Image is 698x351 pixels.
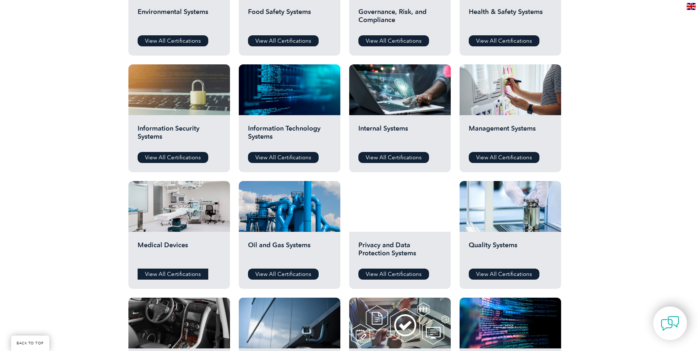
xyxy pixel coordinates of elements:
[248,124,331,146] h2: Information Technology Systems
[469,152,539,163] a: View All Certifications
[469,8,552,30] h2: Health & Safety Systems
[11,336,49,351] a: BACK TO TOP
[469,35,539,46] a: View All Certifications
[138,152,208,163] a: View All Certifications
[138,124,221,146] h2: Information Security Systems
[248,35,319,46] a: View All Certifications
[358,241,442,263] h2: Privacy and Data Protection Systems
[138,241,221,263] h2: Medical Devices
[358,35,429,46] a: View All Certifications
[358,8,442,30] h2: Governance, Risk, and Compliance
[661,314,679,333] img: contact-chat.png
[358,269,429,280] a: View All Certifications
[138,269,208,280] a: View All Certifications
[469,124,552,146] h2: Management Systems
[358,152,429,163] a: View All Certifications
[687,3,696,10] img: en
[138,8,221,30] h2: Environmental Systems
[138,35,208,46] a: View All Certifications
[469,241,552,263] h2: Quality Systems
[248,241,331,263] h2: Oil and Gas Systems
[248,269,319,280] a: View All Certifications
[358,124,442,146] h2: Internal Systems
[248,8,331,30] h2: Food Safety Systems
[469,269,539,280] a: View All Certifications
[248,152,319,163] a: View All Certifications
